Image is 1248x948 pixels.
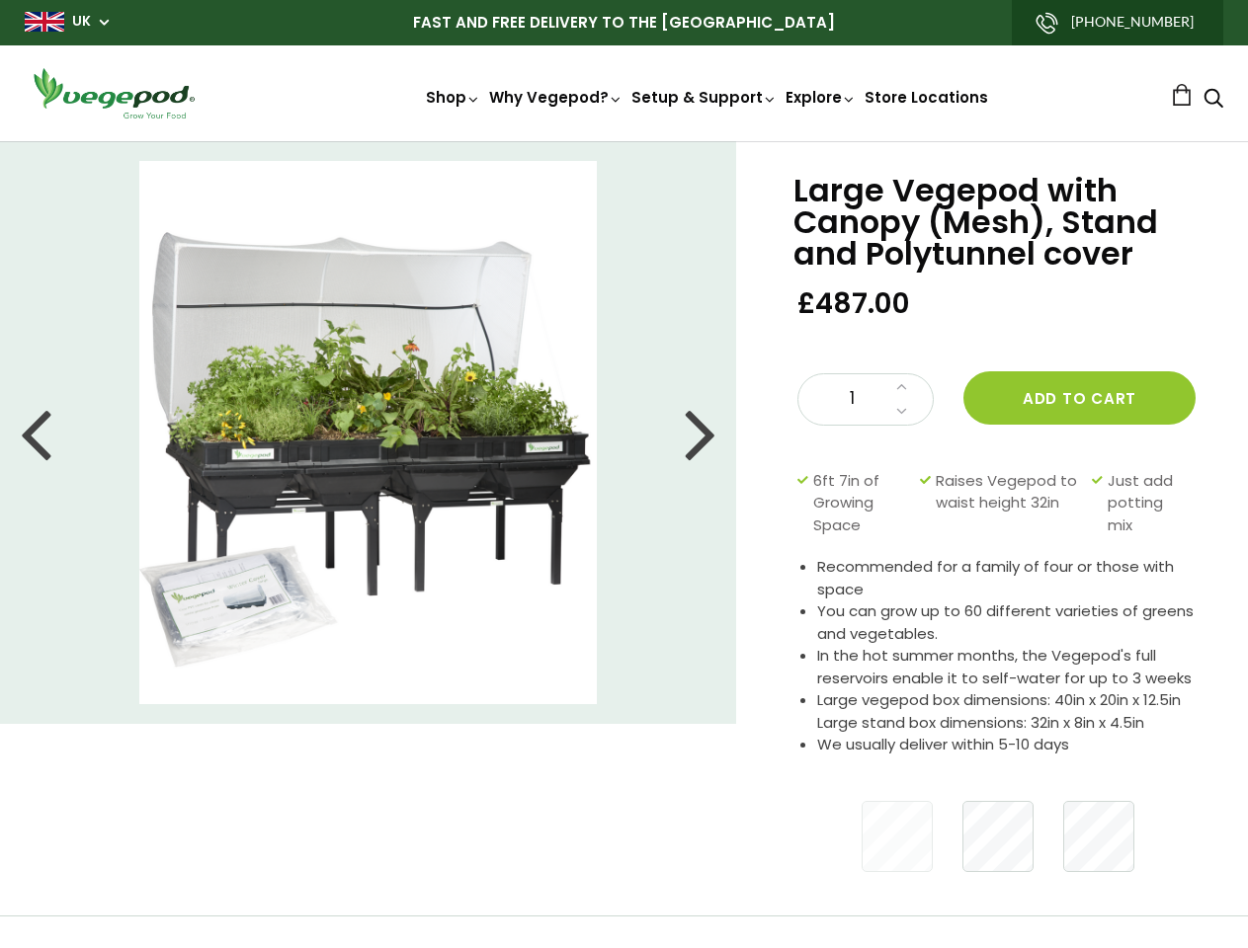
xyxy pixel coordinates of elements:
a: Why Vegepod? [489,87,624,108]
li: You can grow up to 60 different varieties of greens and vegetables. [817,600,1199,645]
a: Shop [426,87,481,108]
img: Vegepod [25,65,203,121]
a: Setup & Support [631,87,778,108]
a: Store Locations [865,87,988,108]
img: gb_large.png [25,12,64,32]
h1: Large Vegepod with Canopy (Mesh), Stand and Polytunnel cover [793,175,1199,270]
span: 6ft 7in of Growing Space [813,470,910,537]
li: Recommended for a family of four or those with space [817,556,1199,600]
a: Decrease quantity by 1 [890,399,913,425]
span: £487.00 [797,285,910,322]
li: We usually deliver within 5-10 days [817,734,1199,756]
span: 1 [818,386,885,412]
a: UK [72,12,91,32]
span: Raises Vegepod to waist height 32in [936,470,1082,537]
button: Add to cart [963,371,1196,425]
li: In the hot summer months, the Vegepod's full reservoirs enable it to self-water for up to 3 weeks [817,645,1199,689]
span: Just add potting mix [1108,470,1189,537]
img: Large Vegepod with Canopy (Mesh), Stand and Polytunnel cover [139,161,596,704]
a: Increase quantity by 1 [890,374,913,400]
li: Large vegepod box dimensions: 40in x 20in x 12.5in Large stand box dimensions: 32in x 8in x 4.5in [817,689,1199,734]
a: Explore [786,87,857,108]
a: Search [1204,90,1223,111]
